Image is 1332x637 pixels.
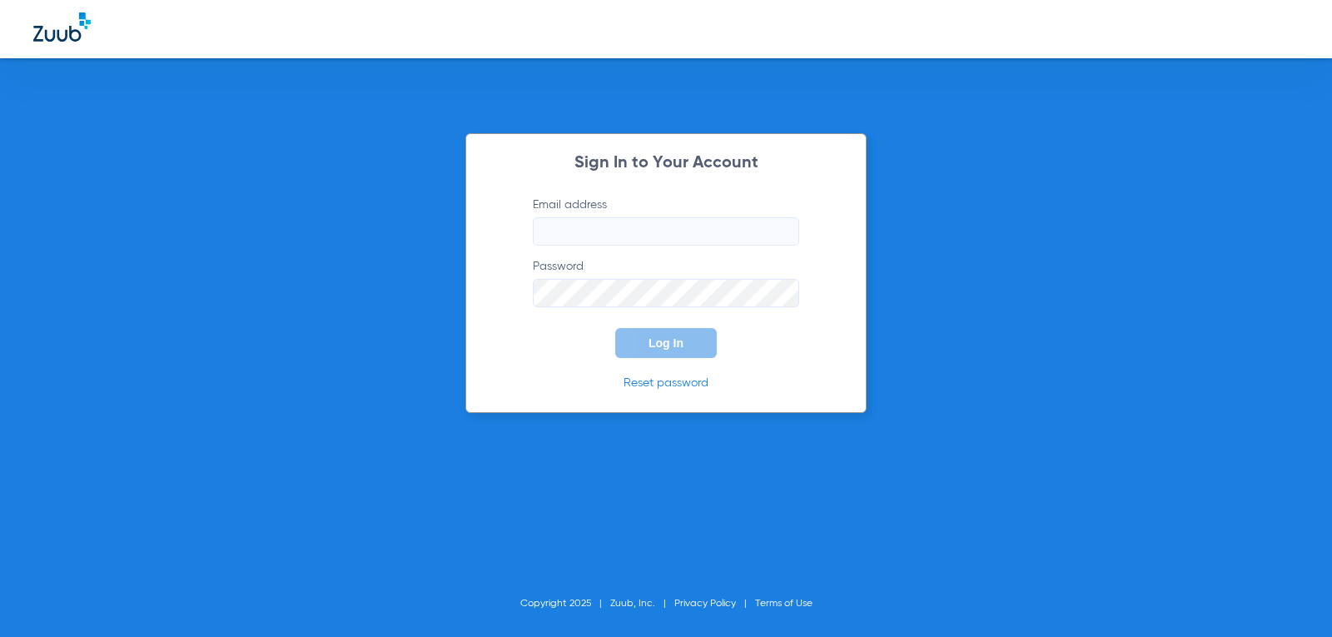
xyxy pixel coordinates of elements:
[610,595,674,612] li: Zuub, Inc.
[755,599,813,609] a: Terms of Use
[674,599,736,609] a: Privacy Policy
[533,217,799,246] input: Email address
[533,279,799,307] input: Password
[520,595,610,612] li: Copyright 2025
[533,258,799,307] label: Password
[615,328,717,358] button: Log In
[533,197,799,246] label: Email address
[33,12,91,42] img: Zuub Logo
[649,336,683,350] span: Log In
[508,155,824,172] h2: Sign In to Your Account
[624,377,708,389] a: Reset password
